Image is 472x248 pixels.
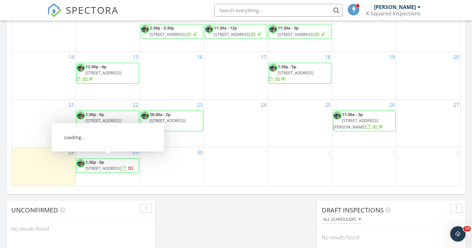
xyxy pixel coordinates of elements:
td: Go to September 12, 2025 [332,13,397,52]
td: Go to October 4, 2025 [396,147,460,186]
a: 1:30p - 5p [STREET_ADDRESS] [85,159,134,171]
span: [STREET_ADDRESS][PERSON_NAME] [333,118,378,129]
a: 12:30p - 4p [STREET_ADDRESS] [76,63,139,84]
img: a61e7b3b77ec4bdcbba961cba3d24309.jpeg [77,64,85,72]
img: a61e7b3b77ec4bdcbba961cba3d24309.jpeg [77,112,85,120]
td: Go to October 2, 2025 [268,147,332,186]
span: 11:30a - 3p [342,112,363,117]
td: Go to September 10, 2025 [204,13,268,52]
a: 1:30p - 5p [STREET_ADDRESS] [269,63,331,84]
a: Go to September 27, 2025 [452,100,460,110]
td: Go to October 3, 2025 [332,147,397,186]
a: Go to September 19, 2025 [388,52,396,62]
a: Go to September 22, 2025 [131,100,140,110]
span: [STREET_ADDRESS] [214,31,250,37]
img: The Best Home Inspection Software - Spectora [47,3,61,17]
a: 12:30p - 4p [STREET_ADDRESS] [77,64,121,82]
td: Go to September 28, 2025 [12,147,76,186]
a: 1:30p - 5p [STREET_ADDRESS] [269,64,314,82]
a: 10:30a - 2p [STREET_ADDRESS] [141,111,203,131]
input: Search everything... [214,4,343,17]
a: Go to September 20, 2025 [452,52,460,62]
span: [STREET_ADDRESS] [150,31,186,37]
span: 11:30a - 12p [214,25,237,31]
a: 1:30p - 5p [STREET_ADDRESS] [76,158,139,173]
a: 11:30a - 3p [STREET_ADDRESS][PERSON_NAME] [333,112,384,129]
span: [STREET_ADDRESS] [85,70,121,76]
td: Go to September 15, 2025 [76,52,140,100]
a: SPECTORA [47,9,118,22]
a: 11:30a - 3p [STREET_ADDRESS] [269,24,331,38]
img: a61e7b3b77ec4bdcbba961cba3d24309.jpeg [141,112,149,120]
td: Go to September 20, 2025 [396,52,460,100]
a: Go to September 16, 2025 [196,52,204,62]
td: Go to September 16, 2025 [140,52,204,100]
a: Go to September 29, 2025 [131,147,140,158]
a: 11:30a - 12p [STREET_ADDRESS] [205,24,267,38]
span: [STREET_ADDRESS] [85,165,121,171]
td: Go to September 22, 2025 [76,100,140,147]
td: Go to September 11, 2025 [268,13,332,52]
a: Go to October 2, 2025 [327,147,332,158]
a: Go to September 23, 2025 [196,100,204,110]
a: 1:30p - 5p [STREET_ADDRESS] [77,112,121,129]
td: Go to September 8, 2025 [76,13,140,52]
a: 11:30a - 3p [STREET_ADDRESS][PERSON_NAME] [333,111,396,131]
a: Go to September 17, 2025 [259,52,268,62]
td: Go to September 7, 2025 [12,13,76,52]
td: Go to September 24, 2025 [204,100,268,147]
span: 12:30p - 4p [85,64,106,70]
td: Go to September 21, 2025 [12,100,76,147]
td: Go to September 19, 2025 [332,52,397,100]
span: 1:30p - 5p [85,112,104,117]
div: No results found [317,229,466,246]
a: Go to October 1, 2025 [262,147,268,158]
span: [STREET_ADDRESS] [278,70,314,76]
td: Go to September 17, 2025 [204,52,268,100]
td: Go to September 23, 2025 [140,100,204,147]
td: Go to September 18, 2025 [268,52,332,100]
div: No results found [6,220,155,237]
a: Go to October 4, 2025 [455,147,460,158]
iframe: Intercom live chat [450,226,466,242]
td: Go to September 14, 2025 [12,52,76,100]
a: 2:30p - 3:30p [STREET_ADDRESS] [150,25,198,37]
a: Go to September 30, 2025 [196,147,204,158]
td: Go to September 29, 2025 [76,147,140,186]
td: Go to September 25, 2025 [268,100,332,147]
span: 11:30a - 3p [278,25,299,31]
img: a61e7b3b77ec4bdcbba961cba3d24309.jpeg [77,159,85,167]
a: Go to September 25, 2025 [324,100,332,110]
a: Go to September 28, 2025 [67,147,75,158]
span: Draft Inspections [322,206,384,214]
a: Go to September 21, 2025 [67,100,75,110]
a: Go to September 15, 2025 [131,52,140,62]
a: Go to September 18, 2025 [324,52,332,62]
span: 1:30p - 5p [85,159,104,165]
td: Go to September 30, 2025 [140,147,204,186]
td: Go to September 27, 2025 [396,100,460,147]
a: 11:30a - 12p [STREET_ADDRESS] [214,25,262,37]
a: Go to September 26, 2025 [388,100,396,110]
a: 1:30p - 5p [STREET_ADDRESS] [76,111,139,131]
span: 10:30a - 2p [150,112,170,117]
span: 2:30p - 3:30p [150,25,174,31]
td: Go to September 13, 2025 [396,13,460,52]
span: Unconfirmed [11,206,58,214]
a: 2:30p - 3:30p [STREET_ADDRESS] [141,24,203,38]
div: K-Squared Inspections [366,10,421,17]
span: SPECTORA [66,3,118,17]
a: Go to September 24, 2025 [259,100,268,110]
td: Go to September 26, 2025 [332,100,397,147]
button: All schedulers [322,215,362,224]
span: 1:30p - 5p [278,64,296,70]
a: Go to October 3, 2025 [391,147,396,158]
img: a61e7b3b77ec4bdcbba961cba3d24309.jpeg [269,25,277,33]
span: 10 [463,226,471,231]
span: [STREET_ADDRESS] [150,118,186,123]
img: a61e7b3b77ec4bdcbba961cba3d24309.jpeg [205,25,213,33]
img: a61e7b3b77ec4bdcbba961cba3d24309.jpeg [333,112,341,120]
td: Go to September 9, 2025 [140,13,204,52]
img: a61e7b3b77ec4bdcbba961cba3d24309.jpeg [269,64,277,72]
div: All schedulers [323,217,361,222]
